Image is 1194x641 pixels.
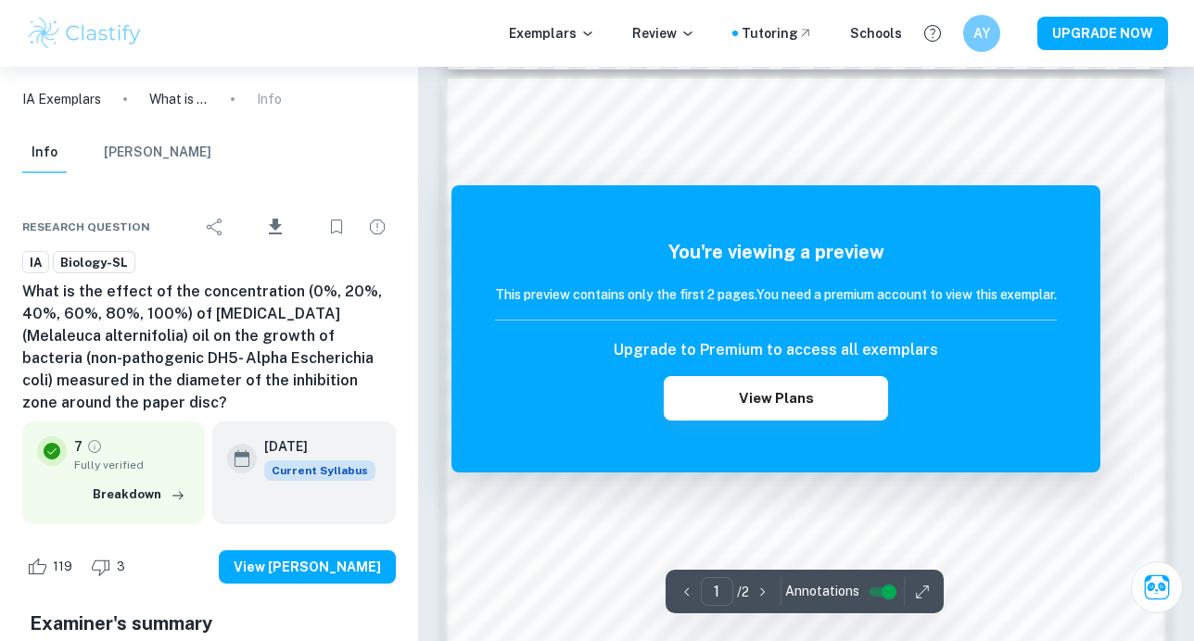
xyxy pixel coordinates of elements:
[318,208,355,245] div: Bookmark
[509,23,595,44] p: Exemplars
[30,610,388,637] h5: Examiner's summary
[22,89,101,109] a: IA Exemplars
[972,23,993,44] h6: AY
[26,15,144,52] img: Clastify logo
[963,15,1000,52] button: AY
[104,132,211,173] button: [PERSON_NAME]
[86,438,103,455] a: Grade fully verified
[22,219,150,235] span: Research question
[74,457,190,473] span: Fully verified
[197,208,234,245] div: Share
[22,132,67,173] button: Info
[785,582,859,601] span: Annotations
[1037,17,1168,50] button: UPGRADE NOW
[264,436,361,457] h6: [DATE]
[54,254,134,272] span: Biology-SL
[257,89,282,109] p: Info
[88,481,190,509] button: Breakdown
[22,552,83,582] div: Like
[737,582,749,602] p: / 2
[495,238,1057,266] h5: You're viewing a preview
[219,550,396,584] button: View [PERSON_NAME]
[107,558,135,576] span: 3
[850,23,902,44] a: Schools
[43,558,83,576] span: 119
[664,376,888,421] button: View Plans
[22,251,49,274] a: IA
[742,23,813,44] a: Tutoring
[53,251,135,274] a: Biology-SL
[1131,561,1183,613] button: Ask Clai
[264,460,375,481] span: Current Syllabus
[237,203,314,251] div: Download
[22,281,396,414] h6: What is the effect of the concentration (0%, 20%, 40%, 60%, 80%, 100%) of [MEDICAL_DATA] (Melaleu...
[74,436,83,457] p: 7
[359,208,396,245] div: Report issue
[917,18,948,49] button: Help and Feedback
[614,339,938,361] h6: Upgrade to Premium to access all exemplars
[264,460,375,481] div: This exemplar is based on the current syllabus. Feel free to refer to it for inspiration/ideas wh...
[632,23,695,44] p: Review
[149,89,209,109] p: What is the effect of the concentration (0%, 20%, 40%, 60%, 80%, 100%) of [MEDICAL_DATA] (Melaleu...
[495,284,1057,305] h6: This preview contains only the first 2 pages. You need a premium account to view this exemplar.
[86,552,135,582] div: Dislike
[23,254,48,272] span: IA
